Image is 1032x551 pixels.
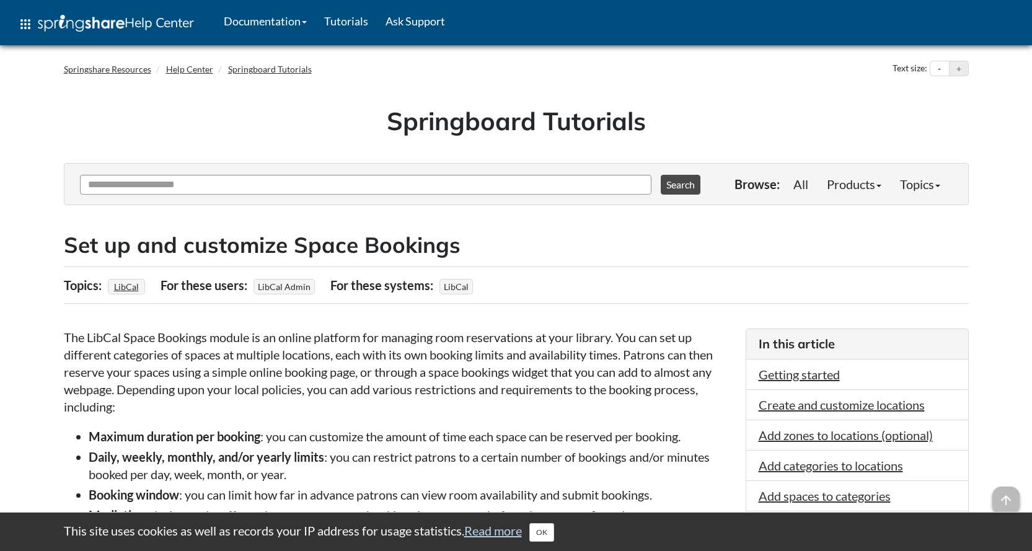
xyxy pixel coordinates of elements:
[759,428,933,443] a: Add zones to locations (optional)
[759,488,891,503] a: Add spaces to categories
[759,335,956,353] h3: In this article
[112,278,141,296] a: LibCal
[992,488,1020,503] a: arrow_upward
[89,486,733,503] li: : you can limit how far in advance patrons can view room availability and submit bookings.
[891,172,950,196] a: Topics
[89,508,145,522] strong: Mediation
[734,175,780,193] p: Browse:
[759,397,925,412] a: Create and customize locations
[51,522,981,542] div: This site uses cookies as well as records your IP address for usage statistics.
[64,230,969,260] h2: Set up and customize Space Bookings
[64,64,151,74] a: Springshare Resources
[125,14,194,30] span: Help Center
[661,175,700,195] button: Search
[64,328,733,415] p: The LibCal Space Bookings module is an online platform for managing room reservations at your lib...
[890,61,930,77] div: Text size:
[377,6,454,37] a: Ask Support
[930,61,949,76] button: Decrease text size
[89,428,733,445] li: : you can customize the amount of time each space can be reserved per booking.
[818,172,891,196] a: Products
[64,273,105,297] div: Topics:
[529,523,554,542] button: Close
[89,448,733,483] li: : you can restrict patrons to a certain number of bookings and/or minutes booked per day, week, m...
[89,506,733,524] li: : designated staff members must approve bookings in a category before they are confirmed.
[228,64,312,74] a: Springboard Tutorials
[464,523,522,538] a: Read more
[9,6,203,43] a: apps Help Center
[89,487,179,502] strong: Booking window
[254,279,315,294] span: LibCal Admin
[73,104,959,138] h1: Springboard Tutorials
[89,429,260,444] strong: Maximum duration per booking
[18,17,33,32] span: apps
[38,15,125,32] img: Springshare
[166,64,213,74] a: Help Center
[161,273,250,297] div: For these users:
[992,487,1020,514] span: arrow_upward
[759,458,903,473] a: Add categories to locations
[89,449,324,464] strong: Daily, weekly, monthly, and/or yearly limits
[759,367,840,382] a: Getting started
[215,6,315,37] a: Documentation
[439,279,473,294] span: LibCal
[950,61,968,76] button: Increase text size
[315,6,377,37] a: Tutorials
[784,172,818,196] a: All
[330,273,436,297] div: For these systems:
